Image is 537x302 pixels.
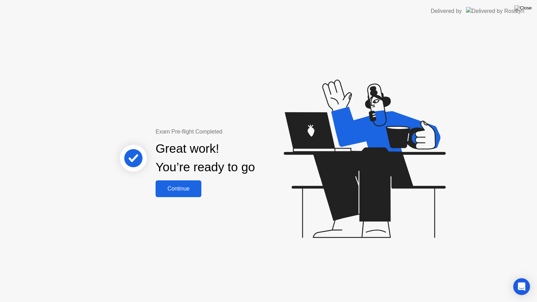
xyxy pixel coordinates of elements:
[514,5,532,11] img: Close
[513,278,530,295] div: Open Intercom Messenger
[158,186,199,192] div: Continue
[431,7,462,15] div: Delivered by
[466,7,524,15] img: Delivered by Rosalyn
[156,180,201,197] button: Continue
[156,128,300,136] div: Exam Pre-flight Completed
[156,139,255,177] div: Great work! You’re ready to go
